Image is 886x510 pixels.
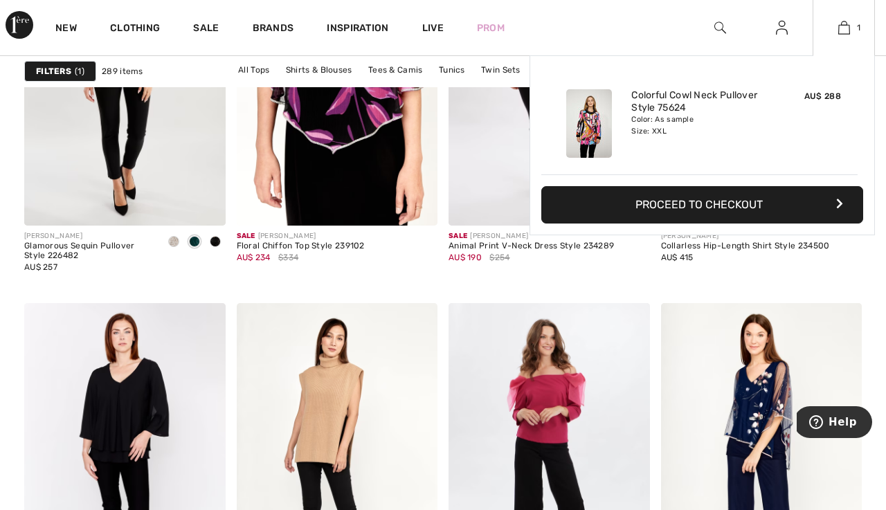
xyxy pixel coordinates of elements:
[237,232,255,240] span: Sale
[449,242,614,251] div: Animal Print V-Neck Dress Style 234289
[279,61,359,79] a: Shirts & Blouses
[24,262,57,272] span: AU$ 257
[449,231,614,242] div: [PERSON_NAME]
[205,231,226,254] div: Black
[6,11,33,39] img: 1ère Avenue
[110,22,160,37] a: Clothing
[541,186,863,224] button: Proceed to Checkout
[237,231,365,242] div: [PERSON_NAME]
[24,231,152,242] div: [PERSON_NAME]
[193,22,219,37] a: Sale
[75,65,84,78] span: 1
[813,19,874,36] a: 1
[278,251,298,264] span: $334
[381,79,438,97] a: Black Tops
[237,253,271,262] span: AU$ 234
[477,21,505,35] a: Prom
[231,61,276,79] a: All Tops
[804,91,841,101] span: AU$ 288
[631,114,768,136] div: Color: As sample Size: XXL
[776,19,788,36] img: My Info
[24,242,152,261] div: Glamorous Sequin Pullover Style 226482
[36,65,71,78] strong: Filters
[163,231,184,254] div: Beige/Silver
[253,22,294,37] a: Brands
[765,19,799,37] a: Sign In
[797,406,872,441] iframe: Opens a widget where you can find more information
[566,89,612,158] img: Colorful Cowl Neck Pullover Style 75624
[631,89,768,114] a: Colorful Cowl Neck Pullover Style 75624
[432,61,472,79] a: Tunics
[327,22,388,37] span: Inspiration
[449,232,467,240] span: Sale
[55,22,77,37] a: New
[184,231,205,254] div: Emerald
[102,65,143,78] span: 289 items
[489,251,509,264] span: $254
[422,21,444,35] a: Live
[474,61,527,79] a: Twin Sets
[237,242,365,251] div: Floral Chiffon Top Style 239102
[361,61,430,79] a: Tees & Camis
[857,21,860,34] span: 1
[449,253,482,262] span: AU$ 190
[440,79,544,97] a: [PERSON_NAME] Tops
[714,19,726,36] img: search the website
[838,19,850,36] img: My Bag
